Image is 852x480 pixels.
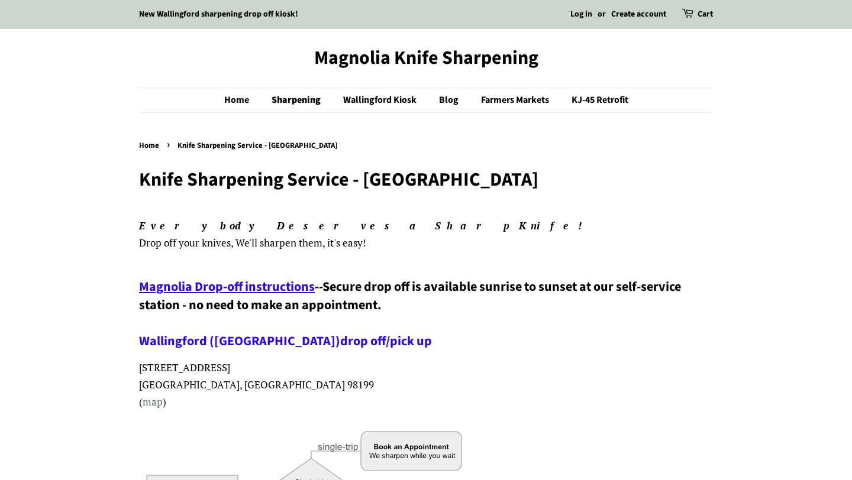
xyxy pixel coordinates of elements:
a: Sharpening [263,88,333,112]
a: Magnolia Knife Sharpening [139,47,713,69]
nav: breadcrumbs [139,140,713,153]
span: › [167,137,173,152]
li: or [598,8,606,22]
a: Wallingford Kiosk [334,88,428,112]
a: KJ-45 Retrofit [563,88,628,112]
a: Home [139,140,162,151]
em: Everybody Deserves a Sharp Knife! [139,219,592,232]
span: Secure drop off is available sunrise to sunset at our self-service station - no need to make an a... [139,277,681,351]
a: Log in [570,8,592,20]
p: , We'll sharpen them, it's easy! [139,218,713,252]
span: Drop off your knives [139,236,231,249]
a: Wallingford ([GEOGRAPHIC_DATA]) [139,332,340,351]
a: Blog [430,88,470,112]
a: New Wallingford sharpening drop off kiosk! [139,8,298,20]
h1: Knife Sharpening Service - [GEOGRAPHIC_DATA] [139,168,713,191]
a: map [143,395,163,408]
span: -- [315,277,322,296]
a: Create account [611,8,666,20]
a: drop off/pick up [340,332,432,351]
span: [STREET_ADDRESS] [GEOGRAPHIC_DATA], [GEOGRAPHIC_DATA] 98199 ( ) [139,361,374,408]
a: Cart [698,8,713,22]
span: Knife Sharpening Service - [GEOGRAPHIC_DATA] [177,140,340,151]
a: Farmers Markets [472,88,561,112]
a: Home [224,88,261,112]
a: Magnolia Drop-off instructions [139,277,315,296]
